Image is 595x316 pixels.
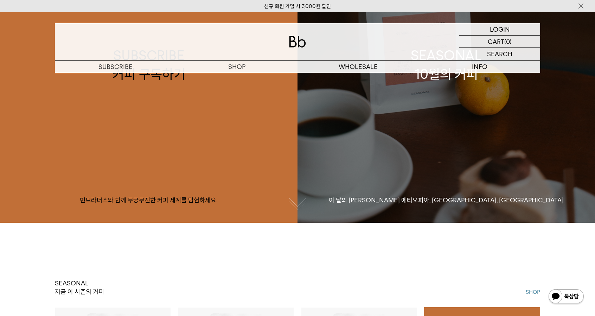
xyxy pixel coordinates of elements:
[526,288,540,296] a: SHOP
[289,36,306,48] img: 로고
[264,3,331,10] a: 신규 회원 가입 시 3,000원 할인
[176,61,297,73] a: SHOP
[548,289,584,305] img: 카카오톡 채널 1:1 채팅 버튼
[459,23,540,36] a: LOGIN
[490,23,510,35] p: LOGIN
[487,48,512,60] p: SEARCH
[297,61,419,73] p: WHOLESALE
[419,61,540,73] p: INFO
[459,36,540,48] a: CART (0)
[297,196,595,204] p: 이 달의 [PERSON_NAME] 에티오피아, [GEOGRAPHIC_DATA], [GEOGRAPHIC_DATA]
[504,36,512,48] p: (0)
[55,61,176,73] a: SUBSCRIBE
[55,279,104,296] p: SEASONAL 지금 이 시즌의 커피
[488,36,504,48] p: CART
